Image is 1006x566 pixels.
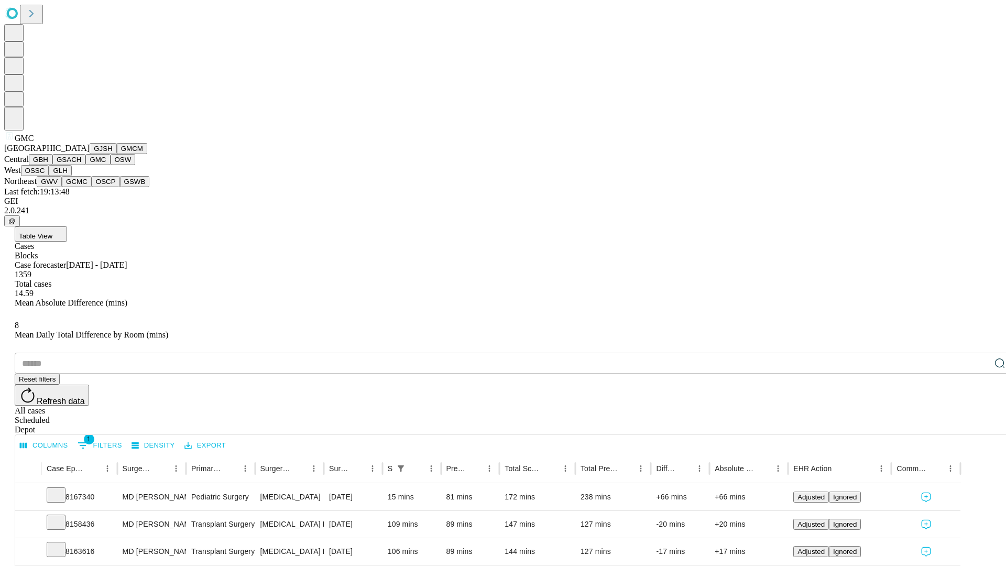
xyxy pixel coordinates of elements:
div: Case Epic Id [47,464,84,473]
span: Ignored [833,493,857,501]
div: +17 mins [715,538,783,565]
button: Adjusted [793,546,829,557]
button: Sort [756,461,771,476]
button: OSCP [92,176,120,187]
span: Case forecaster [15,260,66,269]
button: Sort [619,461,633,476]
button: Sort [677,461,692,476]
span: @ [8,217,16,225]
span: Mean Absolute Difference (mins) [15,298,127,307]
button: Sort [154,461,169,476]
div: 1 active filter [393,461,408,476]
button: Menu [365,461,380,476]
button: @ [4,215,20,226]
button: Refresh data [15,385,89,406]
div: Transplant Surgery [191,538,249,565]
div: +20 mins [715,511,783,538]
span: [DATE] - [DATE] [66,260,127,269]
span: Ignored [833,520,857,528]
div: 8163616 [47,538,112,565]
div: 89 mins [446,538,495,565]
button: GCMC [62,176,92,187]
button: Menu [874,461,889,476]
span: 14.59 [15,289,34,298]
div: 2.0.241 [4,206,1002,215]
button: Sort [833,461,847,476]
div: -17 mins [656,538,704,565]
div: [DATE] [329,484,377,510]
span: Table View [19,232,52,240]
button: Menu [307,461,321,476]
button: Sort [409,461,424,476]
button: GLH [49,165,71,176]
div: Surgery Date [329,464,349,473]
button: Menu [692,461,707,476]
div: Total Predicted Duration [581,464,618,473]
button: Sort [351,461,365,476]
button: Export [182,438,228,454]
button: Density [129,438,178,454]
span: 1359 [15,270,31,279]
span: Northeast [4,177,37,186]
div: 15 mins [388,484,436,510]
div: 8167340 [47,484,112,510]
button: Expand [20,516,36,534]
div: -20 mins [656,511,704,538]
span: Mean Daily Total Difference by Room (mins) [15,330,168,339]
div: [MEDICAL_DATA] REVISION [MEDICAL_DATA] CANNULA OR [MEDICAL_DATA] [260,511,319,538]
div: 147 mins [505,511,570,538]
div: Comments [896,464,927,473]
div: [MEDICAL_DATA] REVISION [MEDICAL_DATA] CANNULA OR [MEDICAL_DATA] [260,538,319,565]
button: Reset filters [15,374,60,385]
div: +66 mins [656,484,704,510]
button: Menu [100,461,115,476]
div: 109 mins [388,511,436,538]
div: 127 mins [581,511,646,538]
button: Sort [543,461,558,476]
div: 172 mins [505,484,570,510]
div: +66 mins [715,484,783,510]
button: Menu [943,461,958,476]
span: Total cases [15,279,51,288]
button: Show filters [75,437,125,454]
button: Expand [20,543,36,561]
div: Surgery Name [260,464,291,473]
div: Transplant Surgery [191,511,249,538]
button: Expand [20,488,36,507]
div: Predicted In Room Duration [446,464,467,473]
div: MD [PERSON_NAME] [123,511,181,538]
span: 1 [84,434,94,444]
span: Central [4,155,29,164]
button: Show filters [393,461,408,476]
button: Ignored [829,519,861,530]
button: Sort [292,461,307,476]
span: GMC [15,134,34,143]
span: West [4,166,21,175]
div: 127 mins [581,538,646,565]
span: Adjusted [797,548,825,556]
button: Sort [928,461,943,476]
div: Absolute Difference [715,464,755,473]
span: Reset filters [19,375,56,383]
div: 106 mins [388,538,436,565]
span: Last fetch: 19:13:48 [4,187,70,196]
button: GBH [29,154,52,165]
span: Refresh data [37,397,85,406]
div: Total Scheduled Duration [505,464,542,473]
button: Menu [633,461,648,476]
span: 8 [15,321,19,330]
span: [GEOGRAPHIC_DATA] [4,144,90,153]
button: OSW [111,154,136,165]
button: Adjusted [793,492,829,503]
button: OSSC [21,165,49,176]
button: Menu [558,461,573,476]
button: Adjusted [793,519,829,530]
button: GSACH [52,154,85,165]
div: 89 mins [446,511,495,538]
div: Primary Service [191,464,222,473]
div: MD [PERSON_NAME] Harsh Md [123,484,181,510]
button: Menu [169,461,183,476]
div: EHR Action [793,464,832,473]
button: Select columns [17,438,71,454]
button: GJSH [90,143,117,154]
